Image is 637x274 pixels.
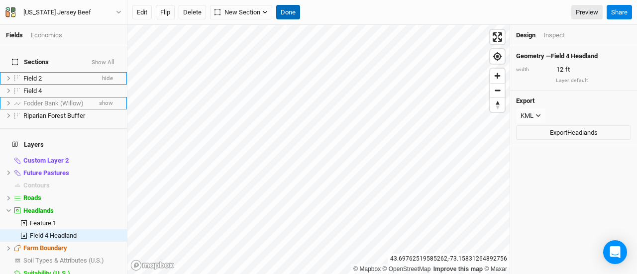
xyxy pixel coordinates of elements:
[23,169,69,177] span: Future Pastures
[516,97,631,105] h4: Export
[23,87,121,95] div: Field 4
[179,5,206,20] button: Delete
[521,111,533,121] div: KML
[484,266,507,273] a: Maxar
[516,31,535,40] div: Design
[23,182,121,189] div: Contours
[214,7,260,17] span: New Section
[353,266,381,273] a: Mapbox
[99,97,113,109] span: show
[23,194,41,201] span: Roads
[383,266,431,273] a: OpenStreetMap
[23,99,84,107] span: Fodder Bank (Willow)
[23,75,42,82] span: Field 2
[91,59,115,66] button: Show All
[12,58,49,66] span: Sections
[490,83,505,97] button: Zoom out
[6,31,23,39] a: Fields
[388,254,510,264] div: 43.69762519585262 , -73.15831264892756
[516,66,551,74] div: width
[23,157,69,164] span: Custom Layer 2
[127,25,510,274] canvas: Map
[516,108,545,123] button: KML
[490,69,505,83] button: Zoom in
[490,84,505,97] span: Zoom out
[433,266,483,273] a: Improve this map
[23,182,50,189] span: Contours
[23,169,121,177] div: Future Pastures
[23,112,121,120] div: Riparian Forest Buffer
[23,75,94,83] div: Field 2
[23,244,121,252] div: Farm Boundary
[607,5,632,20] button: Share
[130,260,174,271] a: Mapbox logo
[543,31,565,40] div: Inspect
[23,157,121,165] div: Custom Layer 2
[23,207,54,214] span: Headlands
[30,219,121,227] div: Feature 1
[5,7,122,18] button: [US_STATE] Jersey Beef
[23,257,121,265] div: Soil Types & Attributes (U.S.)
[210,5,272,20] button: New Section
[102,72,113,85] span: hide
[23,244,67,252] span: Farm Boundary
[23,207,121,215] div: Headlands
[23,99,91,107] div: Fodder Bank (Willow)
[30,232,77,239] span: Field 4 Headland
[31,31,62,40] div: Economics
[30,219,56,227] span: Feature 1
[132,5,152,20] button: Edit
[490,49,505,64] button: Find my location
[23,257,104,264] span: Soil Types & Attributes (U.S.)
[23,87,42,94] span: Field 4
[490,97,505,112] button: Reset bearing to north
[23,112,85,119] span: Riparian Forest Buffer
[276,5,300,20] button: Done
[556,77,631,85] div: Layer default
[490,30,505,44] button: Enter fullscreen
[516,125,631,140] button: ExportHeadlands
[603,240,627,264] div: Open Intercom Messenger
[23,7,91,17] div: [US_STATE] Jersey Beef
[6,135,121,155] h4: Layers
[30,232,121,240] div: Field 4 Headland
[571,5,603,20] a: Preview
[23,194,121,202] div: Roads
[516,52,631,60] h4: Geometry — Field 4 Headland
[23,7,91,17] div: Vermont Jersey Beef
[156,5,175,20] button: Flip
